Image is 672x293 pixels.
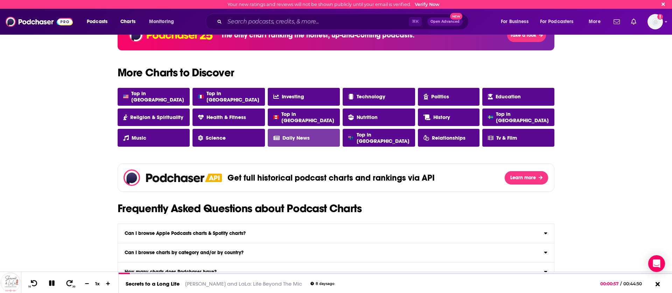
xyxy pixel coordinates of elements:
[496,111,549,124] span: Top in [GEOGRAPHIC_DATA]
[418,88,479,106] a: Politics
[657,14,663,20] svg: Email not verified
[28,285,31,288] span: 10
[496,93,521,100] span: Education
[126,280,180,287] a: Secrets to a Long Life
[622,281,649,286] span: 00:44:50
[6,15,73,28] img: Podchaser - Follow, Share and Rate Podcasts
[430,20,460,23] span: Open Advanced
[357,132,409,144] span: Top in [GEOGRAPHIC_DATA]
[225,16,409,27] input: Search podcasts, credits, & more...
[418,109,479,126] a: History
[132,135,146,141] span: Music
[212,14,475,30] div: Search podcasts, credits, & more...
[282,135,310,141] span: Daily News
[648,255,665,272] div: Open Intercom Messenger
[227,2,440,7] div: Your new ratings and reviews will not be shown publicly until your email is verified.
[647,14,663,29] img: User Profile
[409,17,422,26] span: ⌘ K
[112,67,560,78] h2: More Charts to Discover
[268,88,340,106] a: Investing
[129,27,213,43] img: Podchaser 25 banner
[628,16,639,28] a: Show notifications dropdown
[206,135,226,141] span: Science
[185,280,302,287] a: [PERSON_NAME] and LaLa: Life Beyond The Mic
[268,109,340,126] a: Top in [GEOGRAPHIC_DATA]
[221,31,414,40] p: The only chart ranking the hottest, up-and-coming podcasts.
[192,109,265,126] a: Health & Fitness
[116,16,140,27] a: Charts
[206,90,259,103] span: Top in [GEOGRAPHIC_DATA]
[496,135,517,141] span: Tv & Film
[124,169,205,186] img: Podchaser - Follow, Share and Rate Podcasts
[510,175,536,181] span: Learn more
[192,129,265,147] a: Science
[131,90,184,103] span: Top in [GEOGRAPHIC_DATA]
[432,135,465,141] span: Relationships
[92,281,104,286] div: 1 x
[281,111,334,124] span: Top in [GEOGRAPHIC_DATA]
[584,16,609,27] button: open menu
[504,171,548,185] button: Learn more
[510,32,536,38] span: Take a look
[501,17,528,27] span: For Business
[431,93,449,100] span: Politics
[227,173,435,183] p: Get full historical podcast charts and rankings via API
[482,88,554,106] a: Education
[535,16,584,27] button: open menu
[343,129,415,147] a: Top in [GEOGRAPHIC_DATA]
[112,203,560,214] h2: Frequently Asked Questions about Podcast Charts
[482,129,554,147] a: Tv & Film
[482,109,554,126] a: Top in [GEOGRAPHIC_DATA]
[496,16,537,27] button: open menu
[149,17,174,27] span: Monitoring
[82,16,117,27] button: open menu
[357,93,385,100] span: Technology
[343,88,415,106] a: Technology
[205,174,222,182] img: Podchaser API banner
[647,14,663,29] button: Show profile menu
[427,18,463,26] button: Open AdvancedNew
[125,270,217,274] h3: How many charts does Podchaser have?
[282,93,304,100] span: Investing
[27,279,40,288] button: 10
[63,279,77,288] button: 30
[418,129,479,147] a: Relationships
[125,250,244,255] h3: Can I browse charts by category and/or by country?
[433,114,450,120] span: History
[540,17,574,27] span: For Podcasters
[268,129,340,147] a: Daily News
[118,109,190,126] a: Religion & Spirituality
[343,109,415,126] a: Nutrition
[144,16,183,27] button: open menu
[357,114,378,120] span: Nutrition
[125,231,246,236] h3: Can I browse Apple Podcasts charts & Spotify charts?
[192,88,265,106] a: Top in [GEOGRAPHIC_DATA]
[206,114,246,120] span: Health & Fitness
[130,114,183,120] span: Religion & Spirituality
[647,14,663,29] span: Logged in as cali-coven
[600,281,620,286] span: 00:00:57
[450,13,463,20] span: New
[611,16,623,28] a: Show notifications dropdown
[507,28,546,42] button: Take a look
[118,129,190,147] a: Music
[415,2,440,7] a: Verify Now
[620,281,622,286] span: /
[589,17,601,27] span: More
[87,17,107,27] span: Podcasts
[118,88,190,106] a: Top in [GEOGRAPHIC_DATA]
[310,282,334,286] div: 8 days ago
[72,285,75,288] span: 30
[120,17,135,27] span: Charts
